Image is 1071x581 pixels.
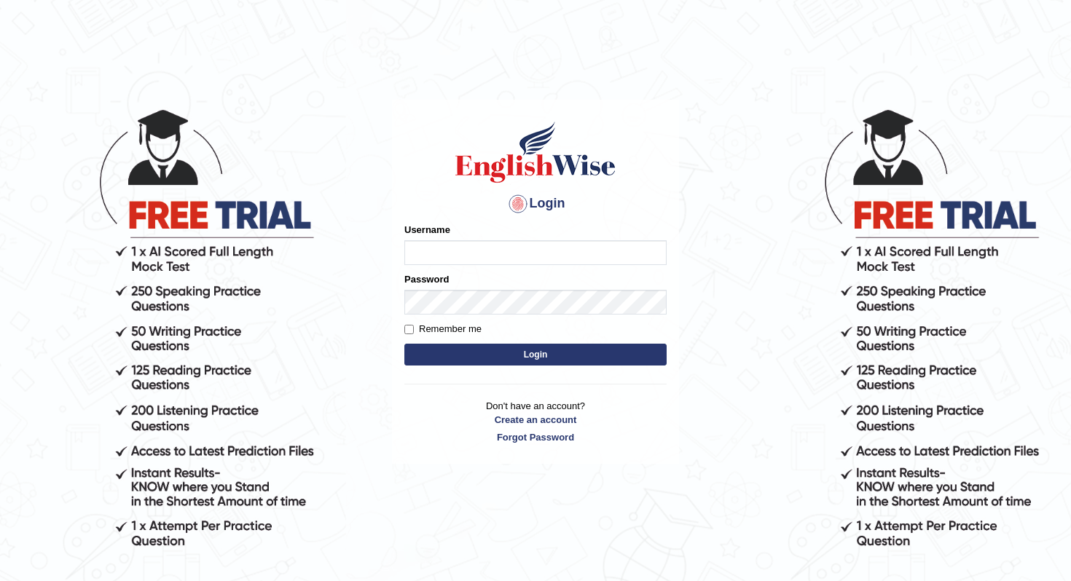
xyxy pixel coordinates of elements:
label: Remember me [404,322,482,336]
a: Forgot Password [404,430,667,444]
label: Username [404,223,450,237]
label: Password [404,272,449,286]
a: Create an account [404,413,667,427]
input: Remember me [404,325,414,334]
button: Login [404,344,667,365]
p: Don't have an account? [404,399,667,444]
h4: Login [404,192,667,216]
img: Logo of English Wise sign in for intelligent practice with AI [452,119,619,185]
